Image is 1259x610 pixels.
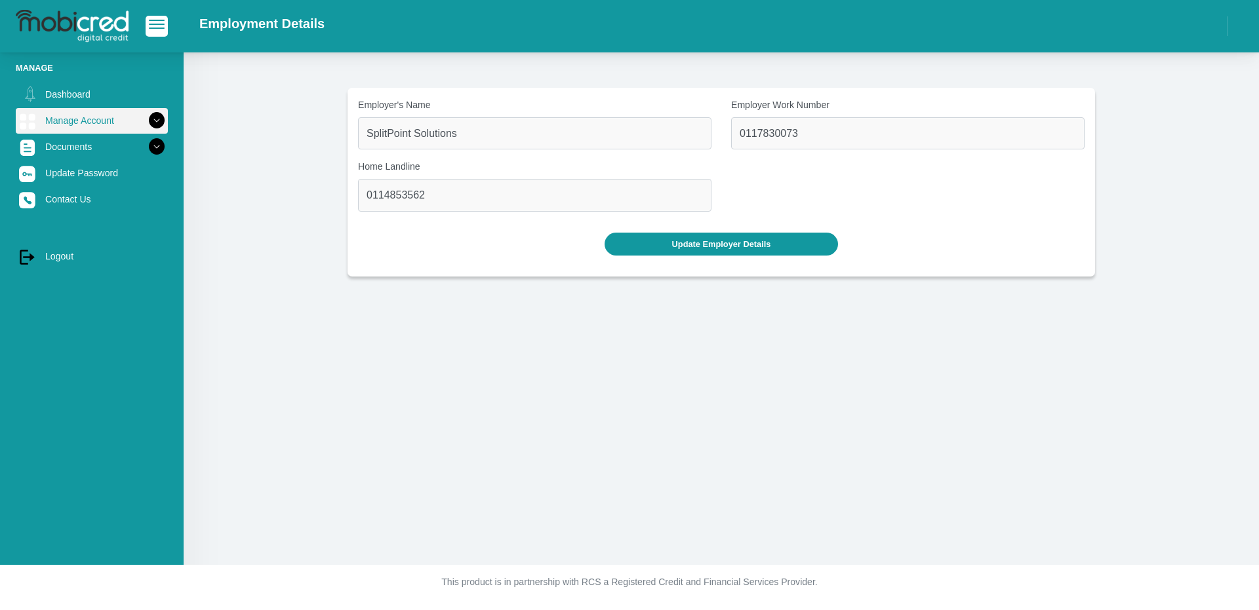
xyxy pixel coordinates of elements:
a: Contact Us [16,187,168,212]
label: Employer's Name [358,98,711,112]
label: Home Landline [358,160,711,174]
a: Dashboard [16,82,168,107]
a: Update Password [16,161,168,185]
p: This product is in partnership with RCS a Registered Credit and Financial Services Provider. [266,575,993,589]
h2: Employment Details [199,16,325,31]
img: logo-mobicred.svg [16,10,129,43]
button: Update Employer Details [605,233,839,256]
a: Manage Account [16,108,168,133]
a: Documents [16,134,168,159]
a: Logout [16,244,168,269]
label: Employer Work Number [731,98,1085,112]
li: Manage [16,62,168,74]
